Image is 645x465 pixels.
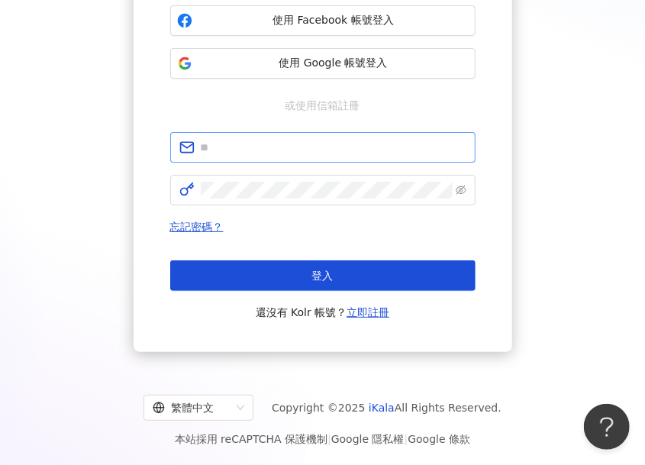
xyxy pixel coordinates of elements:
[584,404,630,450] iframe: Help Scout Beacon - Open
[256,303,390,321] span: 還沒有 Kolr 帳號？
[198,13,469,28] span: 使用 Facebook 帳號登入
[369,402,395,414] a: iKala
[170,221,224,233] a: 忘記密碼？
[331,433,405,445] a: Google 隱私權
[272,399,501,417] span: Copyright © 2025 All Rights Reserved.
[198,56,469,71] span: 使用 Google 帳號登入
[312,270,334,282] span: 登入
[408,433,470,445] a: Google 條款
[170,48,476,79] button: 使用 Google 帳號登入
[347,306,389,318] a: 立即註冊
[327,433,331,445] span: |
[175,430,470,448] span: 本站採用 reCAPTCHA 保護機制
[170,5,476,36] button: 使用 Facebook 帳號登入
[405,433,408,445] span: |
[170,260,476,291] button: 登入
[153,396,231,420] div: 繁體中文
[456,185,466,195] span: eye-invisible
[275,97,371,114] span: 或使用信箱註冊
